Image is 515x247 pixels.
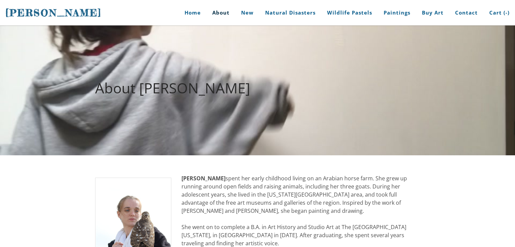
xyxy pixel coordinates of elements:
[95,78,250,97] font: About [PERSON_NAME]
[5,7,102,19] span: [PERSON_NAME]
[506,9,508,16] span: -
[181,175,226,182] strong: [PERSON_NAME]
[5,6,102,19] a: [PERSON_NAME]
